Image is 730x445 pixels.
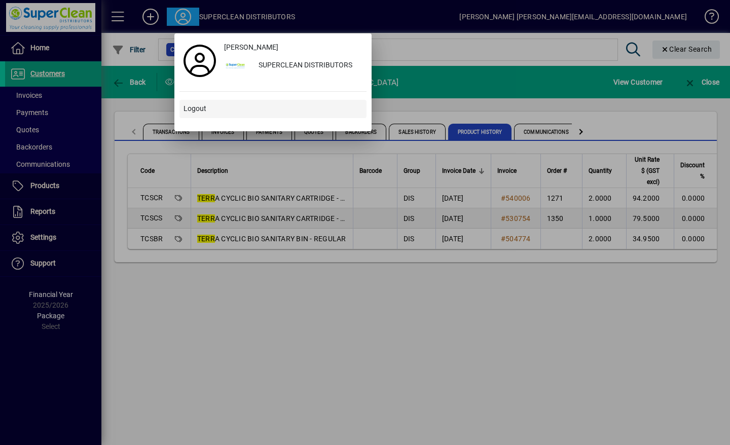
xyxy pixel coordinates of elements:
button: SUPERCLEAN DISTRIBUTORS [220,57,367,75]
span: [PERSON_NAME] [224,42,278,53]
button: Logout [179,100,367,118]
a: [PERSON_NAME] [220,39,367,57]
span: Logout [184,103,206,114]
div: SUPERCLEAN DISTRIBUTORS [250,57,367,75]
a: Profile [179,52,220,70]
